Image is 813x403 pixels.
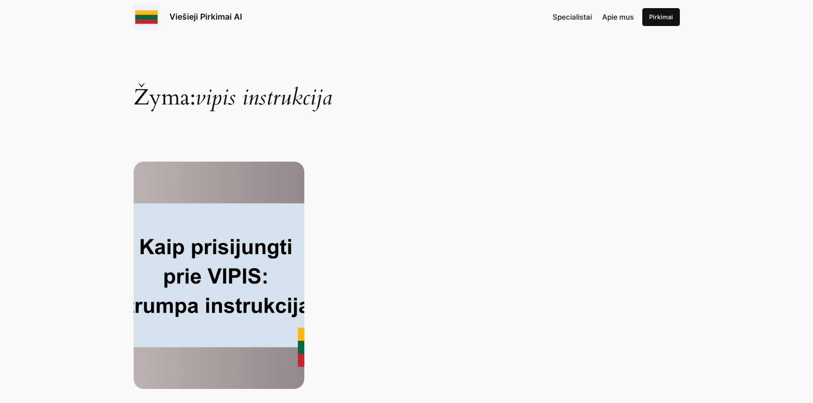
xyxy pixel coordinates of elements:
[169,12,242,22] a: Viešieji Pirkimai AI
[553,12,634,23] nav: Navigation
[195,82,332,113] span: vipis instrukcija
[602,12,634,23] a: Apie mus
[553,12,592,23] a: Specialistai
[134,42,680,109] h1: Žyma:
[134,162,304,389] img: Kaip prisijungti prie VIPIS ir naudotis sistema: trumpa instrukcija
[553,13,592,21] span: Specialistai
[642,8,680,26] a: Pirkimai
[134,4,159,30] img: Viešieji pirkimai logo
[602,13,634,21] span: Apie mus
